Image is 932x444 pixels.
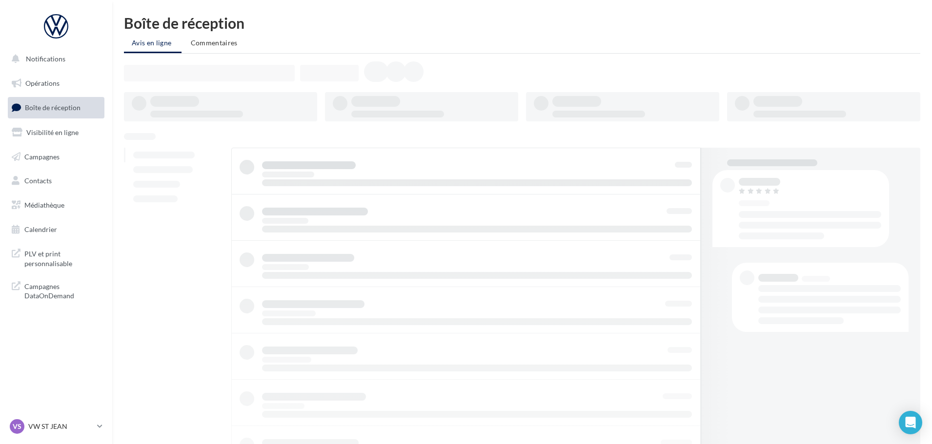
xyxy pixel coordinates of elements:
[8,417,104,436] a: VS VW ST JEAN
[26,128,79,136] span: Visibilité en ligne
[6,122,106,143] a: Visibilité en ligne
[6,243,106,272] a: PLV et print personnalisable
[24,247,101,268] span: PLV et print personnalisable
[6,276,106,305] a: Campagnes DataOnDemand
[124,16,920,30] div: Boîte de réception
[24,280,101,301] span: Campagnes DataOnDemand
[28,422,93,431] p: VW ST JEAN
[13,422,21,431] span: VS
[25,103,81,112] span: Boîte de réception
[6,97,106,118] a: Boîte de réception
[6,73,106,94] a: Opérations
[24,201,64,209] span: Médiathèque
[6,171,106,191] a: Contacts
[24,225,57,233] span: Calendrier
[191,39,238,47] span: Commentaires
[25,79,60,87] span: Opérations
[6,219,106,240] a: Calendrier
[899,411,922,434] div: Open Intercom Messenger
[6,195,106,215] a: Médiathèque
[6,147,106,167] a: Campagnes
[26,55,65,63] span: Notifications
[6,49,102,69] button: Notifications
[24,176,52,185] span: Contacts
[24,152,60,160] span: Campagnes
